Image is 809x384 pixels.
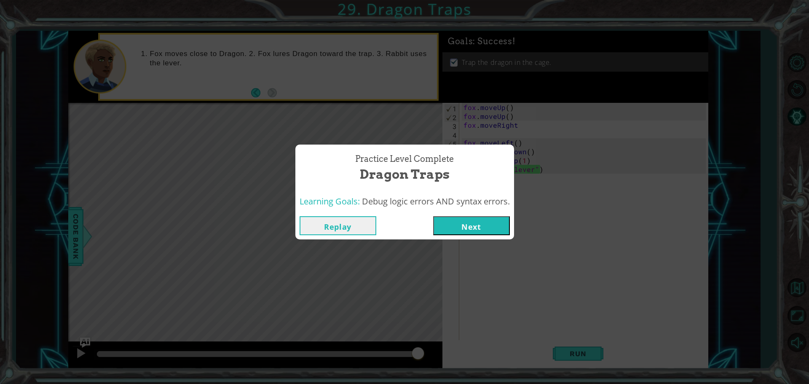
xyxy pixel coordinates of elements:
[355,153,454,165] span: Practice Level Complete
[360,165,450,183] span: Dragon Traps
[362,196,510,207] span: Debug logic errors AND syntax errors.
[300,216,376,235] button: Replay
[300,196,360,207] span: Learning Goals:
[433,216,510,235] button: Next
